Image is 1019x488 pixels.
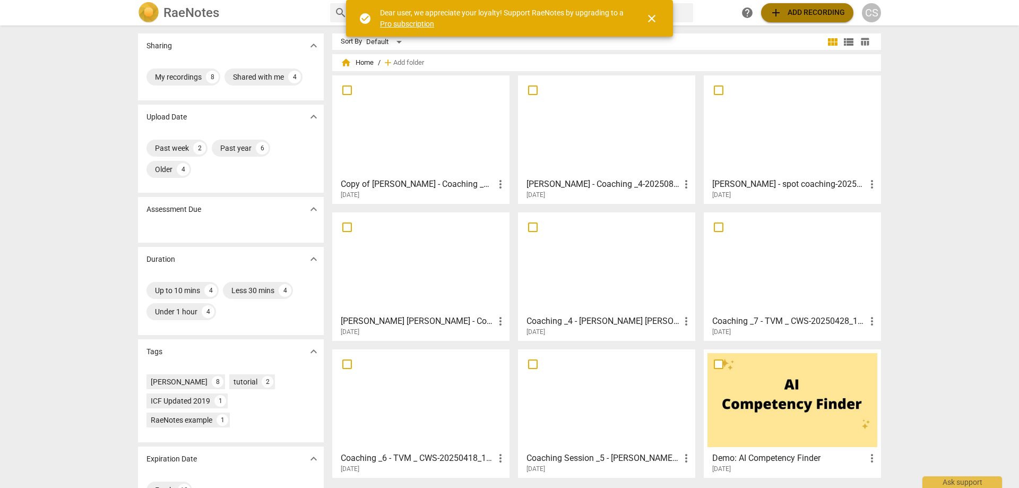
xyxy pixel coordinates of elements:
div: ICF Updated 2019 [151,396,210,406]
a: Coaching _6 - TVM _ CWS-20250418_132732-Meeting Recording[DATE] [336,353,506,473]
button: Show more [306,251,322,267]
span: add [770,6,782,19]
h3: Demo: AI Competency Finder [712,452,866,465]
div: 2 [262,376,273,388]
span: / [378,59,381,67]
span: check_circle [359,12,372,25]
p: Expiration Date [146,453,197,465]
span: more_vert [680,315,693,328]
div: [PERSON_NAME] [151,376,208,387]
h3: Coaching _6 - TVM _ CWS-20250418_132732-Meeting Recording [341,452,494,465]
p: Upload Date [146,112,187,123]
span: [DATE] [712,328,731,337]
button: CS [862,3,881,22]
p: Tags [146,346,162,357]
div: Default [366,33,405,50]
a: Help [738,3,757,22]
a: Copy of [PERSON_NAME] - Coaching _4-20250811_150452-Meeting Recording[DATE] [336,79,506,199]
a: Demo: AI Competency Finder[DATE] [707,353,877,473]
div: 4 [204,284,217,297]
span: more_vert [494,315,507,328]
div: 8 [212,376,223,388]
h3: JT Carol - Coaching _2-20250625_144150-Meeting Recording [341,315,494,328]
h3: Lilly Carol - Coaching _4-20250811_150452-Meeting Recording [526,178,680,191]
h3: Copy of Lilly Carol - Coaching _4-20250811_150452-Meeting Recording [341,178,494,191]
div: 8 [206,71,219,83]
div: Up to 10 mins [155,285,200,296]
img: Logo [138,2,159,23]
span: more_vert [866,315,878,328]
div: Sort By [341,38,362,46]
button: Show more [306,201,322,217]
button: List view [841,34,857,50]
span: expand_more [307,253,320,266]
div: 1 [217,414,228,426]
span: home [341,57,351,68]
span: more_vert [494,452,507,465]
p: Assessment Due [146,204,201,215]
div: 4 [288,71,301,83]
a: [PERSON_NAME] - spot coaching-20250709_110349-Meeting Recording (1)[DATE] [707,79,877,199]
div: Dear user, we appreciate your loyalty! Support RaeNotes by upgrading to a [380,7,626,29]
button: Table view [857,34,873,50]
h3: Coaching Session _5 - Carol Simon and JT Eger-20250207_110759-Meeting Recording [526,452,680,465]
h2: RaeNotes [163,5,219,20]
div: Past year [220,143,252,153]
span: [DATE] [712,191,731,200]
span: [DATE] [526,465,545,474]
h3: Coaching _7 - TVM _ CWS-20250428_101021-Meeting Recording [712,315,866,328]
span: view_list [842,36,855,48]
p: Duration [146,254,175,265]
span: expand_more [307,203,320,216]
div: RaeNotes example [151,415,212,425]
div: Less 30 mins [231,285,274,296]
div: 4 [279,284,291,297]
button: Upload [761,3,853,22]
span: [DATE] [341,465,359,474]
span: add [383,57,393,68]
span: expand_more [307,110,320,123]
button: Tile view [825,34,841,50]
a: LogoRaeNotes [138,2,322,23]
span: view_module [826,36,839,48]
span: help [741,6,754,19]
a: [PERSON_NAME] [PERSON_NAME] - Coaching _2-20250625_144150-Meeting Recording[DATE] [336,216,506,336]
div: 6 [256,142,269,155]
span: expand_more [307,452,320,465]
div: Shared with me [233,72,284,82]
div: 1 [214,395,226,407]
span: Add recording [770,6,845,19]
span: Home [341,57,374,68]
a: Coaching _7 - TVM _ CWS-20250428_101021-Meeting Recording[DATE] [707,216,877,336]
span: table_chart [860,37,870,47]
span: Add folder [393,59,424,67]
button: Show more [306,109,322,125]
div: Ask support [922,476,1002,488]
span: close [645,12,658,25]
button: Close [639,6,664,31]
h3: Calvin Carol - spot coaching-20250709_110349-Meeting Recording (1) [712,178,866,191]
span: [DATE] [526,191,545,200]
a: [PERSON_NAME] - Coaching _4-20250811_150452-Meeting Recording[DATE] [522,79,692,199]
button: Show more [306,344,322,359]
span: search [334,6,347,19]
span: more_vert [866,452,878,465]
div: 2 [193,142,206,155]
a: Coaching Session _5 - [PERSON_NAME] and [PERSON_NAME]-20250207_110759-Meeting Recording[DATE] [522,353,692,473]
span: [DATE] [712,465,731,474]
div: Past week [155,143,189,153]
span: more_vert [494,178,507,191]
a: Coaching _4 - [PERSON_NAME] [PERSON_NAME]-20250617_090542-Meeting Recording[DATE] [522,216,692,336]
div: tutorial [234,376,257,387]
button: Show more [306,38,322,54]
div: Under 1 hour [155,306,197,317]
span: more_vert [866,178,878,191]
span: more_vert [680,452,693,465]
div: 4 [177,163,189,176]
div: 4 [202,305,214,318]
span: [DATE] [341,328,359,337]
span: expand_more [307,39,320,52]
span: [DATE] [526,328,545,337]
span: [DATE] [341,191,359,200]
h3: Coaching _4 - Lauren S. Carol-20250617_090542-Meeting Recording [526,315,680,328]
